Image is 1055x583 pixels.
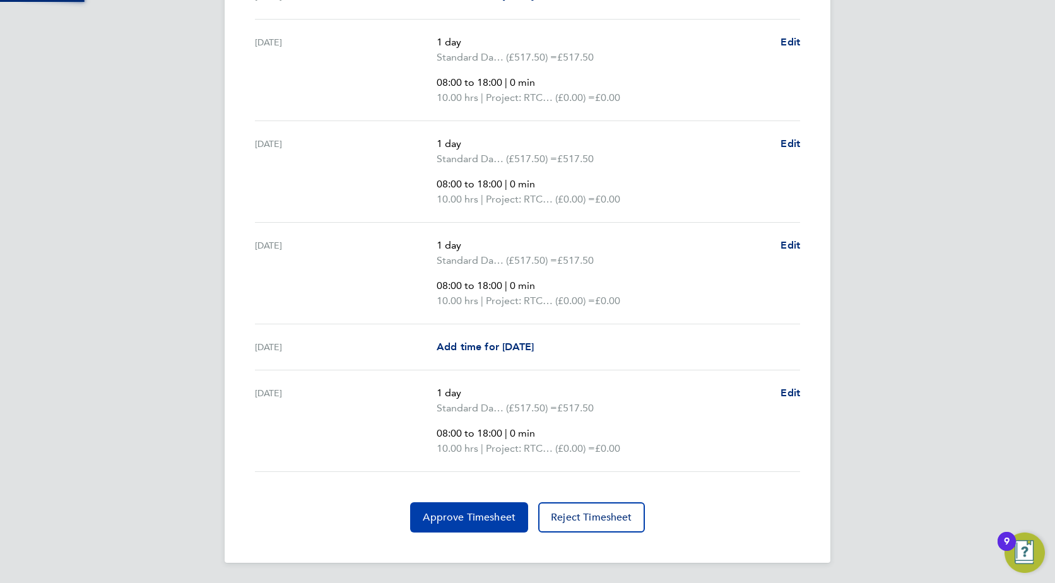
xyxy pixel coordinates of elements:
[486,192,555,207] span: Project: RTCP0063 WHTS1PSM - [GEOGRAPHIC_DATA]
[481,193,483,205] span: |
[1005,533,1045,573] button: Open Resource Center, 9 new notifications
[781,238,800,253] a: Edit
[557,153,594,165] span: £517.50
[505,427,507,439] span: |
[255,386,437,456] div: [DATE]
[437,401,506,416] span: Standard Day Rate
[437,50,506,65] span: Standard Day Rate
[410,502,528,533] button: Approve Timesheet
[781,386,800,401] a: Edit
[1004,541,1010,558] div: 9
[555,193,595,205] span: (£0.00) =
[506,153,557,165] span: (£517.50) =
[595,193,620,205] span: £0.00
[510,178,535,190] span: 0 min
[557,254,594,266] span: £517.50
[486,293,555,309] span: Project: RTCP0063 WHTS1PSM - [GEOGRAPHIC_DATA]
[555,295,595,307] span: (£0.00) =
[595,295,620,307] span: £0.00
[423,511,516,524] span: Approve Timesheet
[510,76,535,88] span: 0 min
[781,138,800,150] span: Edit
[555,91,595,103] span: (£0.00) =
[551,511,632,524] span: Reject Timesheet
[437,253,506,268] span: Standard Day Rate
[255,238,437,309] div: [DATE]
[505,280,507,291] span: |
[595,91,620,103] span: £0.00
[437,295,478,307] span: 10.00 hrs
[781,36,800,48] span: Edit
[437,341,534,353] span: Add time for [DATE]
[486,441,555,456] span: Project: RTCP0066 MBRDPSM - Mitre Bridge
[781,35,800,50] a: Edit
[595,442,620,454] span: £0.00
[255,136,437,207] div: [DATE]
[506,402,557,414] span: (£517.50) =
[437,238,770,253] p: 1 day
[437,91,478,103] span: 10.00 hrs
[781,239,800,251] span: Edit
[506,254,557,266] span: (£517.50) =
[781,387,800,399] span: Edit
[437,427,502,439] span: 08:00 to 18:00
[505,178,507,190] span: |
[437,193,478,205] span: 10.00 hrs
[555,442,595,454] span: (£0.00) =
[437,151,506,167] span: Standard Day Rate
[481,295,483,307] span: |
[437,136,770,151] p: 1 day
[437,339,534,355] a: Add time for [DATE]
[557,51,594,63] span: £517.50
[255,339,437,355] div: [DATE]
[510,280,535,291] span: 0 min
[437,35,770,50] p: 1 day
[481,442,483,454] span: |
[486,90,555,105] span: Project: RTCP0063 WHTS1PSM - [GEOGRAPHIC_DATA]
[557,402,594,414] span: £517.50
[538,502,645,533] button: Reject Timesheet
[255,35,437,105] div: [DATE]
[437,178,502,190] span: 08:00 to 18:00
[781,136,800,151] a: Edit
[437,280,502,291] span: 08:00 to 18:00
[510,427,535,439] span: 0 min
[505,76,507,88] span: |
[437,386,770,401] p: 1 day
[506,51,557,63] span: (£517.50) =
[481,91,483,103] span: |
[437,442,478,454] span: 10.00 hrs
[437,76,502,88] span: 08:00 to 18:00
